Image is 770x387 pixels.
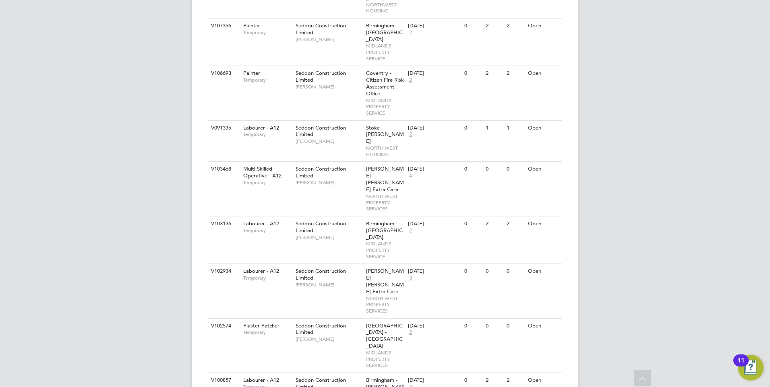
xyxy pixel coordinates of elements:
[484,319,505,333] div: 0
[209,66,237,81] div: V106693
[484,19,505,33] div: 2
[209,319,237,333] div: V102574
[243,29,292,36] span: Temporary
[243,322,279,329] span: Plaster Patcher
[526,19,561,33] div: Open
[526,319,561,333] div: Open
[366,145,404,157] span: NORTH WEST HOUSING
[209,162,237,177] div: V103468
[366,124,404,145] span: Stoke - [PERSON_NAME]
[243,124,279,131] span: Labourer - A12
[243,77,292,83] span: Temporary
[296,36,362,43] span: [PERSON_NAME]
[296,282,362,288] span: [PERSON_NAME]
[408,275,413,282] span: 3
[408,227,413,234] span: 2
[484,66,505,81] div: 2
[526,162,561,177] div: Open
[296,124,346,138] span: Seddon Construction Limited
[462,162,483,177] div: 0
[243,165,282,179] span: Multi Skilled Operative - A12
[408,268,460,275] div: [DATE]
[408,220,460,227] div: [DATE]
[243,179,292,186] span: Temporary
[296,165,346,179] span: Seddon Construction Limited
[243,22,260,29] span: Painter
[484,264,505,279] div: 0
[296,220,346,234] span: Seddon Construction Limited
[462,264,483,279] div: 0
[505,19,526,33] div: 2
[526,121,561,136] div: Open
[243,329,292,336] span: Temporary
[366,295,404,314] span: NORTH WEST PROPERTY SERVICES
[296,70,346,83] span: Seddon Construction Limited
[484,121,505,136] div: 1
[408,70,460,77] div: [DATE]
[243,131,292,138] span: Temporary
[408,131,413,138] span: 2
[484,216,505,231] div: 2
[296,336,362,342] span: [PERSON_NAME]
[366,350,404,368] span: MIDLANDS PROPERTY SERVICES
[408,166,460,173] div: [DATE]
[296,179,362,186] span: [PERSON_NAME]
[526,264,561,279] div: Open
[505,264,526,279] div: 0
[408,29,413,36] span: 2
[243,268,279,274] span: Labourer - A12
[209,121,237,136] div: V091335
[366,97,404,116] span: MIDLANDS PROPERTY SERVICE
[366,43,404,62] span: MIDLANDS PROPERTY SERVICE
[209,19,237,33] div: V107356
[408,377,460,384] div: [DATE]
[462,121,483,136] div: 0
[462,66,483,81] div: 0
[408,329,413,336] span: 2
[209,264,237,279] div: V102934
[243,70,260,76] span: Painter
[505,162,526,177] div: 0
[408,173,413,179] span: 4
[366,241,404,259] span: MIDLANDS PROPERTY SERVICE
[484,162,505,177] div: 0
[505,319,526,333] div: 0
[209,216,237,231] div: V103136
[505,66,526,81] div: 2
[462,319,483,333] div: 0
[737,360,745,371] div: 11
[408,23,460,29] div: [DATE]
[366,193,404,212] span: NORTH WEST PROPERTY SERVICES
[366,70,404,97] span: Coventry - Citizen Fire Risk Assessment Office
[296,84,362,90] span: [PERSON_NAME]
[243,377,279,383] span: Labourer - A12
[366,322,403,350] span: [GEOGRAPHIC_DATA] - [GEOGRAPHIC_DATA]
[296,322,346,336] span: Seddon Construction Limited
[408,125,460,132] div: [DATE]
[408,323,460,329] div: [DATE]
[408,77,413,84] span: 2
[526,66,561,81] div: Open
[462,19,483,33] div: 0
[243,220,279,227] span: Labourer - A12
[243,275,292,281] span: Temporary
[366,2,404,14] span: NORTHWEST HOUSING
[366,268,404,295] span: [PERSON_NAME] [PERSON_NAME] Extra Care
[296,22,346,36] span: Seddon Construction Limited
[296,234,362,241] span: [PERSON_NAME]
[738,355,764,381] button: Open Resource Center, 11 new notifications
[296,268,346,281] span: Seddon Construction Limited
[462,216,483,231] div: 0
[243,227,292,234] span: Temporary
[505,121,526,136] div: 1
[366,165,404,193] span: [PERSON_NAME] [PERSON_NAME] Extra Care
[526,216,561,231] div: Open
[296,138,362,144] span: [PERSON_NAME]
[366,220,403,241] span: Birmingham - [GEOGRAPHIC_DATA]
[366,22,403,43] span: Birmingham - [GEOGRAPHIC_DATA]
[505,216,526,231] div: 2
